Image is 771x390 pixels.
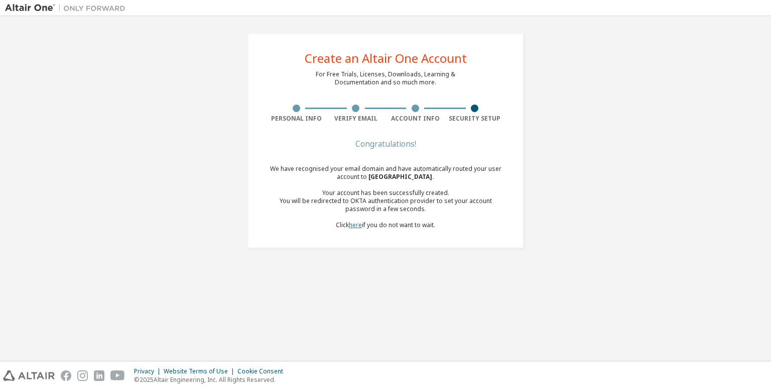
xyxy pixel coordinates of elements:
[267,115,326,123] div: Personal Info
[110,370,125,381] img: youtube.svg
[305,52,467,64] div: Create an Altair One Account
[267,197,504,213] div: You will be redirected to OKTA authentication provider to set your account password in a few seco...
[316,70,455,86] div: For Free Trials, Licenses, Downloads, Learning & Documentation and so much more.
[134,375,289,384] p: © 2025 Altair Engineering, Inc. All Rights Reserved.
[326,115,386,123] div: Verify Email
[77,370,88,381] img: instagram.svg
[94,370,104,381] img: linkedin.svg
[267,165,504,229] div: We have recognised your email domain and have automatically routed your user account to Click if ...
[3,370,55,381] img: altair_logo.svg
[267,141,504,147] div: Congratulations!
[61,370,71,381] img: facebook.svg
[368,172,434,181] span: [GEOGRAPHIC_DATA] .
[134,367,164,375] div: Privacy
[164,367,237,375] div: Website Terms of Use
[5,3,131,13] img: Altair One
[445,115,505,123] div: Security Setup
[385,115,445,123] div: Account Info
[349,221,362,229] a: here
[237,367,289,375] div: Cookie Consent
[267,189,504,197] div: Your account has been successfully created.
